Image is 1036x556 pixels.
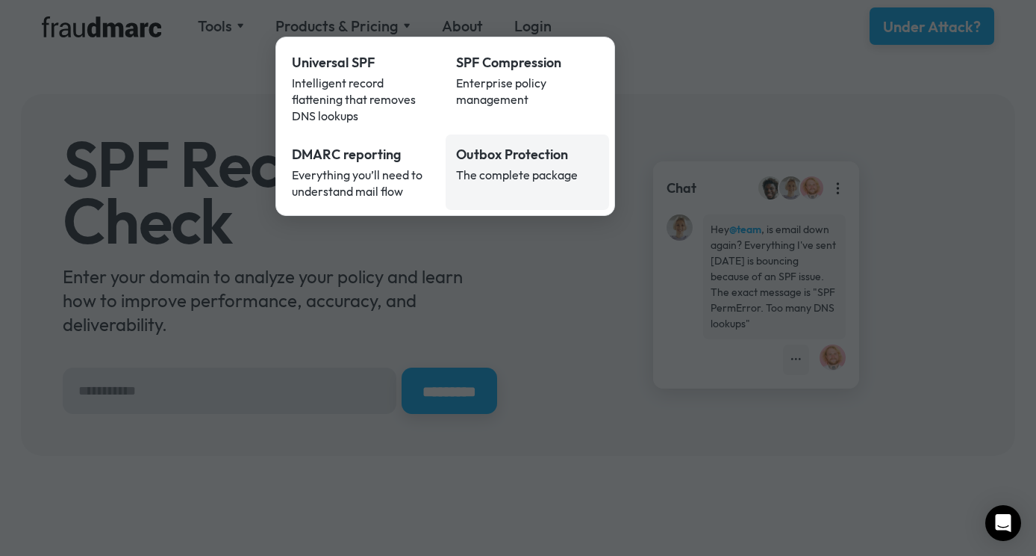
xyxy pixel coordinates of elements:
[456,145,599,164] div: Outbox Protection
[446,135,610,210] a: Outbox ProtectionThe complete package
[281,43,446,135] a: Universal SPFIntelligent record flattening that removes DNS lookups
[456,75,599,108] div: Enterprise policy management
[292,167,435,200] div: Everything you’ll need to understand mail flow
[292,145,435,164] div: DMARC reporting
[456,53,599,72] div: SPF Compression
[985,505,1021,541] div: Open Intercom Messenger
[275,37,615,216] nav: Products & Pricing
[446,43,610,135] a: SPF CompressionEnterprise policy management
[292,75,435,124] div: Intelligent record flattening that removes DNS lookups
[456,167,599,183] div: The complete package
[292,53,435,72] div: Universal SPF
[281,135,446,210] a: DMARC reportingEverything you’ll need to understand mail flow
